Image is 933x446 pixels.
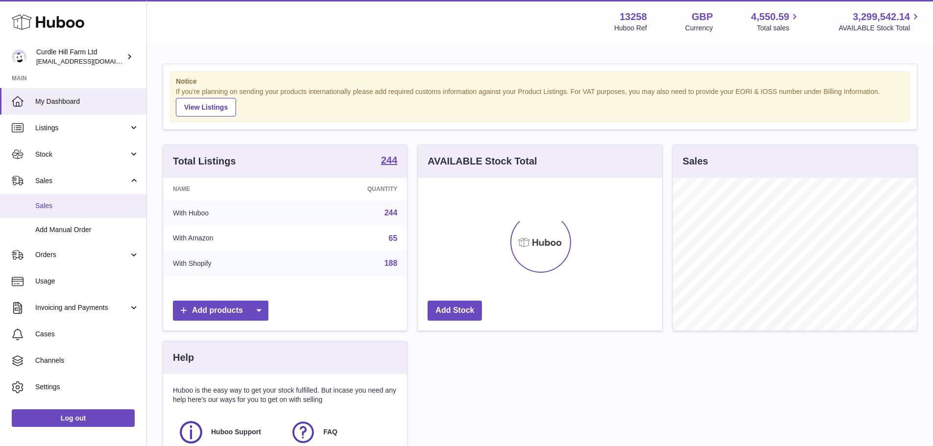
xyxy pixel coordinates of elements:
[35,277,139,286] span: Usage
[36,47,124,66] div: Curdle Hill Farm Ltd
[176,87,904,117] div: If you're planning on sending your products internationally please add required customs informati...
[35,176,129,186] span: Sales
[838,10,921,33] a: 3,299,542.14 AVAILABLE Stock Total
[35,329,139,339] span: Cases
[12,409,135,427] a: Log out
[384,259,398,267] a: 188
[35,97,139,106] span: My Dashboard
[290,419,392,446] a: FAQ
[297,178,407,200] th: Quantity
[685,23,713,33] div: Currency
[36,57,144,65] span: [EMAIL_ADDRESS][DOMAIN_NAME]
[614,23,647,33] div: Huboo Ref
[173,301,268,321] a: Add products
[35,382,139,392] span: Settings
[620,10,647,23] strong: 13258
[35,303,129,312] span: Invoicing and Payments
[751,10,801,33] a: 4,550.59 Total sales
[163,178,297,200] th: Name
[853,10,910,23] span: 3,299,542.14
[381,155,397,167] a: 244
[173,351,194,364] h3: Help
[35,150,129,159] span: Stock
[692,10,713,23] strong: GBP
[163,226,297,251] td: With Amazon
[176,98,236,117] a: View Listings
[683,155,708,168] h3: Sales
[323,427,337,437] span: FAQ
[173,155,236,168] h3: Total Listings
[173,386,397,404] p: Huboo is the easy way to get your stock fulfilled. But incase you need any help here's our ways f...
[35,250,129,259] span: Orders
[163,200,297,226] td: With Huboo
[838,23,921,33] span: AVAILABLE Stock Total
[384,209,398,217] a: 244
[381,155,397,165] strong: 244
[35,201,139,211] span: Sales
[178,419,280,446] a: Huboo Support
[35,225,139,235] span: Add Manual Order
[389,234,398,242] a: 65
[176,77,904,86] strong: Notice
[428,301,482,321] a: Add Stock
[12,49,26,64] img: internalAdmin-13258@internal.huboo.com
[211,427,261,437] span: Huboo Support
[35,123,129,133] span: Listings
[757,23,800,33] span: Total sales
[163,251,297,276] td: With Shopify
[751,10,789,23] span: 4,550.59
[428,155,537,168] h3: AVAILABLE Stock Total
[35,356,139,365] span: Channels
